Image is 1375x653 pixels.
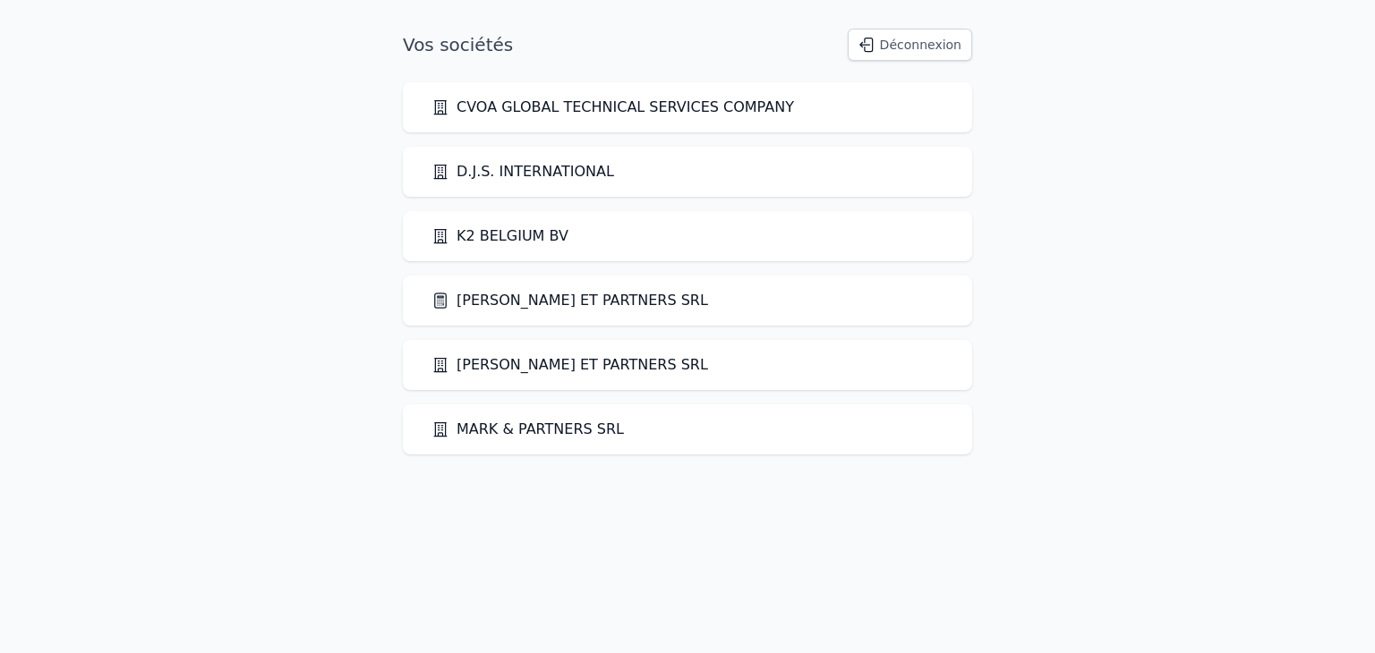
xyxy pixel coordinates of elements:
a: CVOA GLOBAL TECHNICAL SERVICES COMPANY [431,97,794,118]
a: MARK & PARTNERS SRL [431,419,624,440]
a: K2 BELGIUM BV [431,225,568,247]
a: D.J.S. INTERNATIONAL [431,161,614,182]
h1: Vos sociétés [403,32,513,57]
a: [PERSON_NAME] ET PARTNERS SRL [431,290,708,311]
a: [PERSON_NAME] ET PARTNERS SRL [431,354,708,376]
button: Déconnexion [848,29,972,61]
